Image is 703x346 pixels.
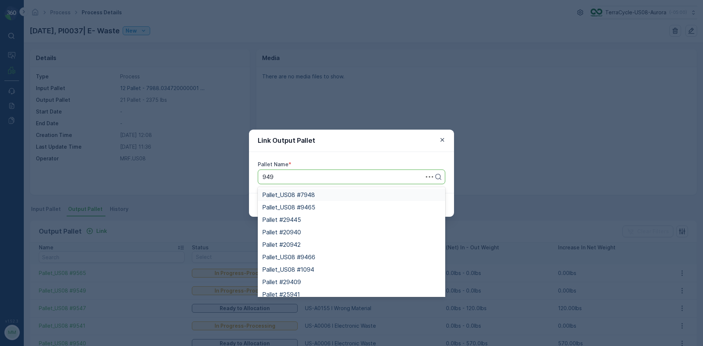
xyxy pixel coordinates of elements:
label: Pallet Name [258,161,289,167]
span: Pallet #20942 [262,241,301,248]
span: Pallet #20940 [262,229,301,235]
span: Net Weight : [6,144,38,150]
span: US-A0150 I Lab Plastics & Tubes - Decanted [31,181,144,187]
span: Material : [6,181,31,187]
span: Pallet #29445 [262,216,301,223]
span: Name : [6,120,24,126]
p: Link Output Pallet [258,135,315,146]
span: Pallet_US08 #7948 [262,191,315,198]
span: Pallet #25941 [262,291,300,298]
span: [PERSON_NAME] [39,168,81,175]
p: Pallet_US08 #9552 [323,6,379,15]
span: Total Weight : [6,132,43,138]
span: Pallet_US08 #1094 [262,266,314,273]
span: Pallet_US08 #9465 [262,204,315,211]
span: 70 [43,132,49,138]
span: Asset Type : [6,168,39,175]
span: Pallet_US08 #9552 [24,120,71,126]
span: Pallet_US08 #9466 [262,254,315,260]
span: - [38,144,41,150]
span: Tare Weight : [6,156,41,163]
span: Pallet #29409 [262,279,301,285]
span: 70 [41,156,48,163]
